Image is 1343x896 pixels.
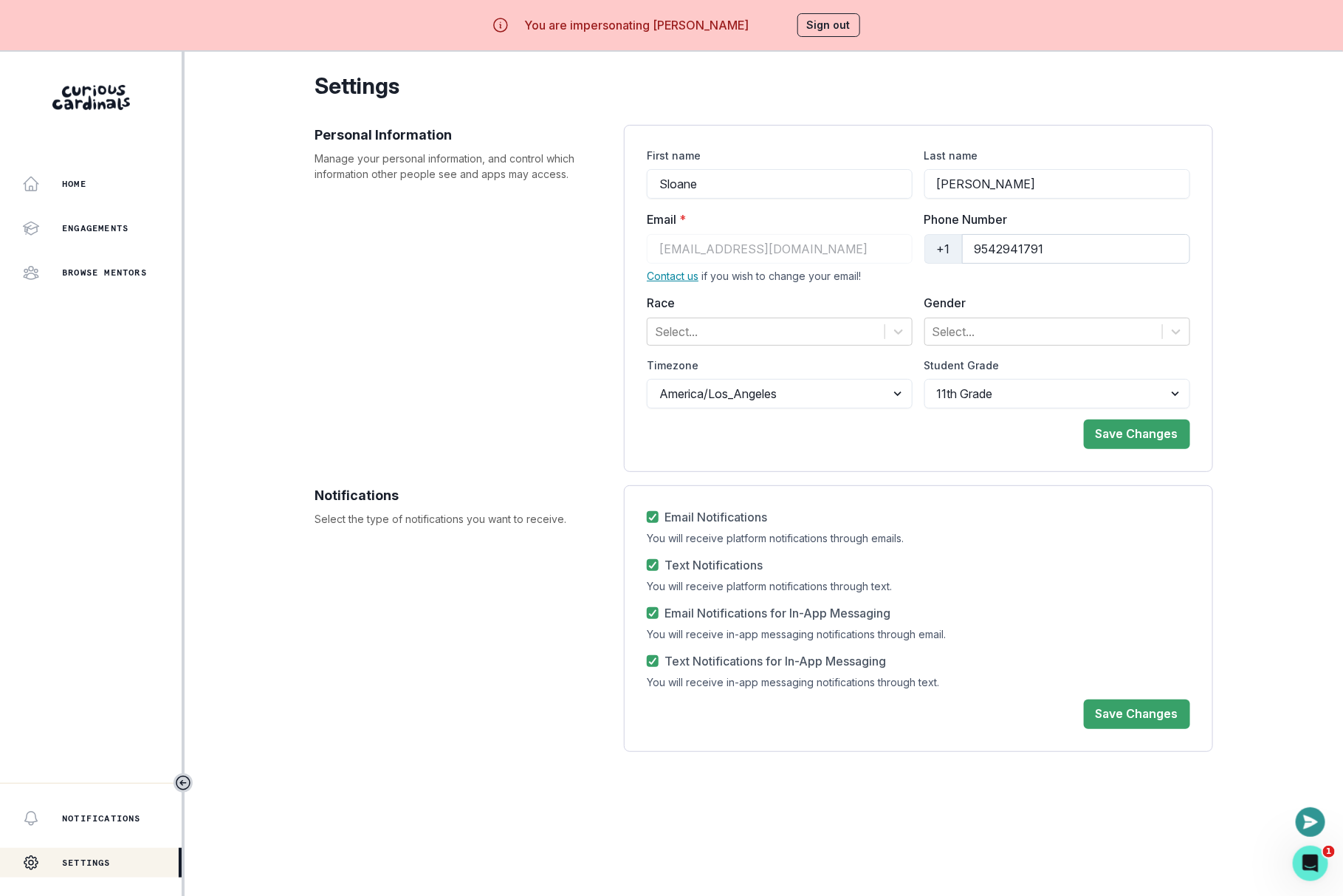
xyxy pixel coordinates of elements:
label: Timezone [647,358,904,373]
p: Select the type of notifications you want to receive. [315,511,610,527]
div: You will receive platform notifications through emails. [647,532,1189,544]
p: You are impersonating [PERSON_NAME] [524,16,749,34]
p: Personal Information [315,125,610,145]
div: You will receive in-app messaging notifications through text. [647,676,1189,688]
div: You will receive platform notifications through text. [647,580,1189,592]
label: Phone Number [924,211,1181,228]
div: if you wish to change your email! [647,270,913,282]
div: You will receive in-app messaging notifications through email. [647,628,1189,640]
span: Text Notifications [664,556,763,574]
img: Curious Cardinals Logo [52,85,130,110]
label: Race [647,294,904,312]
button: Save Changes [1084,700,1190,729]
p: Manage your personal information, and control which information other people see and apps may acc... [315,151,610,182]
p: Settings [315,69,1213,103]
label: First name [647,148,904,163]
iframe: Intercom live chat [1293,846,1328,881]
button: Sign out [797,13,860,37]
label: Gender [924,294,1181,312]
span: 1 [1323,846,1335,858]
p: Notifications [62,813,141,824]
span: Email Notifications [664,508,767,526]
p: Notifications [315,485,610,505]
button: Toggle sidebar [174,773,193,793]
span: Email Notifications for In-App Messaging [664,604,890,622]
p: Home [62,178,86,190]
button: Open or close messaging widget [1296,807,1325,837]
label: Student Grade [924,358,1181,373]
p: Settings [62,857,111,869]
div: +1 [924,234,963,264]
label: Last name [924,148,1181,163]
button: Save Changes [1084,420,1190,449]
span: Text Notifications for In-App Messaging [664,652,886,670]
label: Email [647,211,904,228]
a: Contact us [647,270,698,282]
p: Browse Mentors [62,267,147,278]
p: Engagements [62,222,128,234]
